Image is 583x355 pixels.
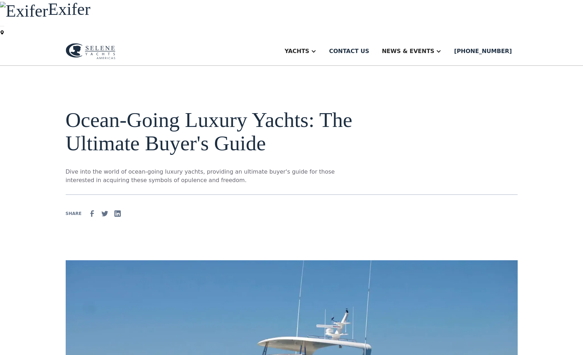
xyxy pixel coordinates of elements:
aside: Yachts [278,37,323,65]
div: News & EVENTS [382,47,434,56]
h1: Ocean-Going Luxury Yachts: The Ultimate Buyer's Guide [66,108,359,155]
div: Yachts [285,47,309,56]
img: Linkedin [113,209,122,218]
img: Twitter [101,209,109,218]
a: Contact us [323,37,375,65]
div: Contact us [329,47,369,56]
p: Dive into the world of ocean-going luxury yachts, providing an ultimate buyer's guide for those i... [66,168,359,185]
div: [PHONE_NUMBER] [454,47,512,56]
a: [PHONE_NUMBER] [448,37,517,65]
img: logo [66,43,115,59]
div: News & EVENTS [375,37,448,65]
img: facebook [88,209,96,218]
div: SHARE [66,210,82,217]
